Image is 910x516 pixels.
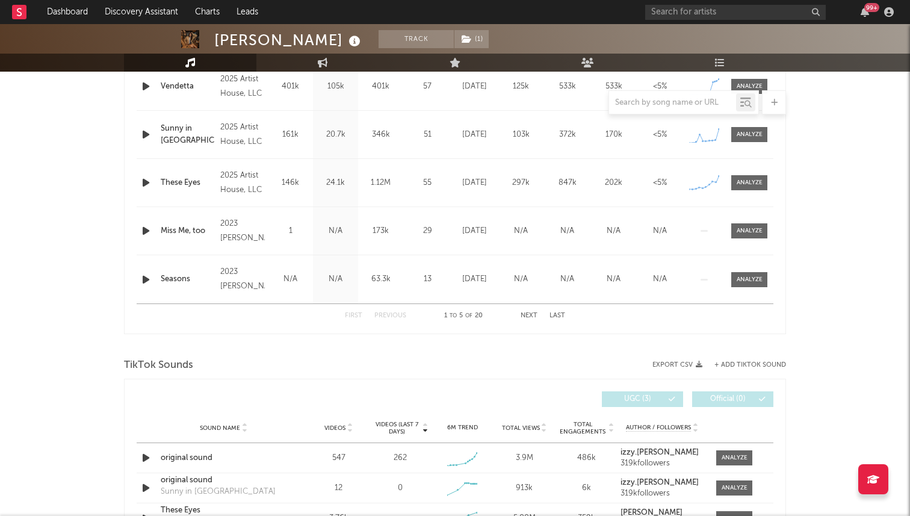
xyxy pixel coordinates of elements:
div: N/A [271,273,310,285]
div: 319k followers [621,490,704,498]
div: [DATE] [454,225,495,237]
div: 57 [406,81,448,93]
span: ( 1 ) [454,30,489,48]
div: N/A [593,273,634,285]
div: 2025 Artist House, LLC [220,120,265,149]
a: Seasons [161,273,214,285]
strong: izzy.[PERSON_NAME] [621,449,699,456]
div: Sunny in [GEOGRAPHIC_DATA] [161,486,276,498]
div: <5% [640,81,680,93]
a: izzy.[PERSON_NAME] [621,449,704,457]
div: 346k [361,129,400,141]
div: 6k [559,482,614,494]
input: Search by song name or URL [609,98,736,108]
div: 29 [406,225,448,237]
div: 372k [547,129,587,141]
div: original sound [161,474,286,486]
span: Videos [324,424,345,432]
input: Search for artists [645,5,826,20]
div: [DATE] [454,177,495,189]
div: 2025 Artist House, LLC [220,169,265,197]
div: [DATE] [454,273,495,285]
span: TikTok Sounds [124,358,193,373]
div: N/A [501,225,541,237]
div: [PERSON_NAME] [214,30,364,50]
div: 173k [361,225,400,237]
button: First [345,312,362,319]
span: Author / Followers [626,424,691,432]
span: UGC ( 3 ) [610,396,665,403]
div: 533k [593,81,634,93]
div: 105k [316,81,355,93]
div: [DATE] [454,129,495,141]
div: 161k [271,129,310,141]
div: N/A [316,225,355,237]
button: Last [549,312,565,319]
div: 0 [398,482,403,494]
div: N/A [501,273,541,285]
div: 262 [394,452,407,464]
button: Track [379,30,454,48]
div: 1 5 20 [430,309,497,323]
span: to [450,313,457,319]
div: 51 [406,129,448,141]
div: 63.3k [361,273,400,285]
a: These Eyes [161,177,214,189]
div: 847k [547,177,587,189]
button: 99+ [861,7,869,17]
span: of [465,313,472,319]
a: original sound [161,452,286,464]
div: 24.1k [316,177,355,189]
div: 2025 Artist House, LLC [220,72,265,101]
a: Miss Me, too [161,225,214,237]
span: Official ( 0 ) [700,396,755,403]
div: N/A [547,225,587,237]
div: 2023 [PERSON_NAME] [220,217,265,246]
div: N/A [593,225,634,237]
div: 297k [501,177,541,189]
div: <5% [640,129,680,141]
strong: izzy.[PERSON_NAME] [621,479,699,486]
div: 486k [559,452,614,464]
a: izzy.[PERSON_NAME] [621,479,704,487]
div: 547 [311,452,367,464]
a: Sunny in [GEOGRAPHIC_DATA] [161,123,214,146]
div: 533k [547,81,587,93]
button: Previous [374,312,406,319]
div: 319k followers [621,459,704,468]
div: 12 [311,482,367,494]
button: (1) [454,30,489,48]
button: UGC(3) [602,391,683,407]
span: Total Engagements [559,421,607,435]
div: 913k [497,482,552,494]
div: 170k [593,129,634,141]
div: 99 + [864,3,879,12]
button: Official(0) [692,391,773,407]
button: + Add TikTok Sound [714,362,786,368]
div: 202k [593,177,634,189]
div: 1.12M [361,177,400,189]
div: 103k [501,129,541,141]
div: 13 [406,273,448,285]
div: 401k [271,81,310,93]
div: N/A [547,273,587,285]
div: [DATE] [454,81,495,93]
div: 55 [406,177,448,189]
div: 6M Trend [435,423,491,432]
div: <5% [640,177,680,189]
div: 146k [271,177,310,189]
div: N/A [640,273,680,285]
div: 3.9M [497,452,552,464]
button: + Add TikTok Sound [702,362,786,368]
a: Vendetta [161,81,214,93]
button: Export CSV [652,361,702,368]
span: Videos (last 7 days) [373,421,421,435]
div: 20.7k [316,129,355,141]
span: Total Views [502,424,540,432]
